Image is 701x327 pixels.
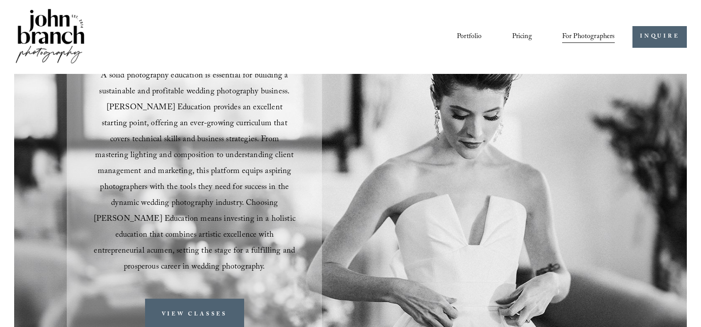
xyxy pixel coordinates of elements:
[562,29,615,44] a: folder dropdown
[14,7,86,67] img: John Branch IV Photography
[512,29,532,44] a: Pricing
[94,69,298,274] span: A solid photography education is essential for building a sustainable and profitable wedding phot...
[632,26,687,48] a: INQUIRE
[457,29,482,44] a: Portfolio
[562,30,615,44] span: For Photographers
